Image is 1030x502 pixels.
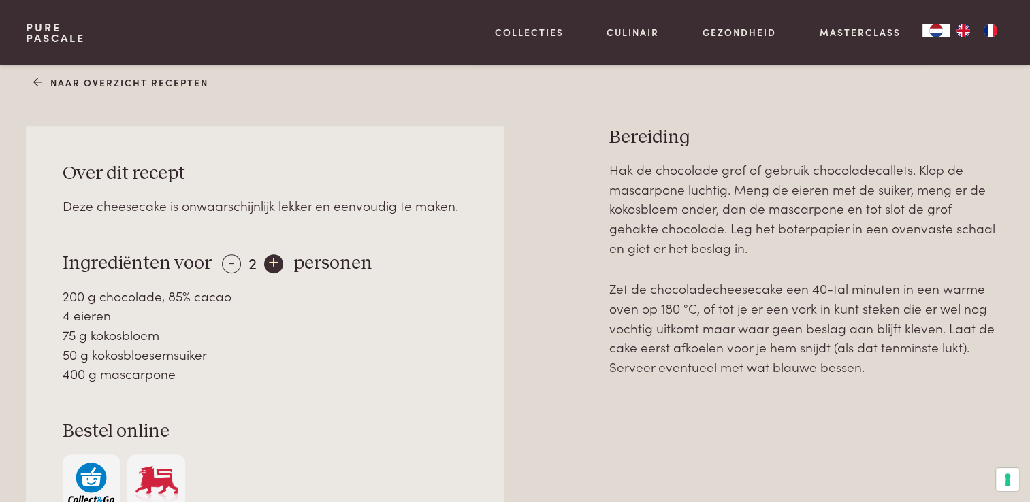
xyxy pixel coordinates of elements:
[293,254,372,273] span: personen
[63,162,468,186] h3: Over dit recept
[63,420,468,444] h3: Bestel online
[264,254,283,273] div: +
[609,160,1004,257] p: Hak de chocolade grof of gebruik chocoladecallets. Klop de mascarpone luchtig. Meng de eieren met...
[950,24,977,37] a: EN
[63,325,468,345] div: 75 g kokosbloem
[63,305,468,325] div: 4 eieren
[63,254,212,273] span: Ingrediënten voor
[922,24,1004,37] aside: Language selected: Nederlands
[609,126,1004,150] h3: Bereiding
[950,24,1004,37] ul: Language list
[820,25,901,39] a: Masterclass
[222,254,241,273] div: -
[63,364,468,384] div: 400 g mascarpone
[248,251,257,273] span: 2
[607,25,659,39] a: Culinair
[703,25,776,39] a: Gezondheid
[922,24,950,37] div: Language
[977,24,1004,37] a: FR
[63,286,468,306] div: 200 g chocolade, 85% cacao
[609,279,1004,376] p: Zet de chocoladecheesecake een 40-tal minuten in een warme oven op 180 °C, of tot je er een vork ...
[26,22,85,44] a: PurePascale
[922,24,950,37] a: NL
[33,76,208,90] a: Naar overzicht recepten
[996,468,1019,491] button: Uw voorkeuren voor toestemming voor trackingtechnologieën
[63,196,468,216] div: Deze cheesecake is onwaarschijnlijk lekker en eenvoudig te maken.
[495,25,564,39] a: Collecties
[63,345,468,365] div: 50 g kokosbloesemsuiker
